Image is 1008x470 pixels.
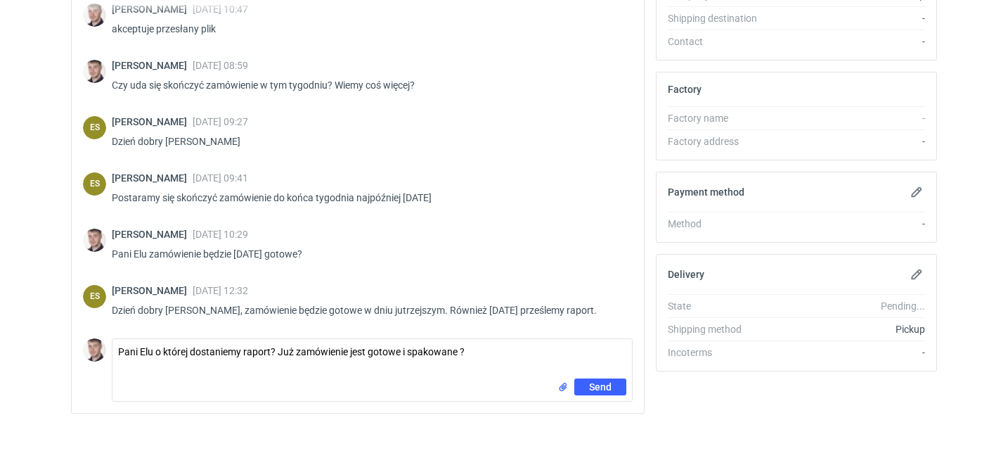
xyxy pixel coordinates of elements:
button: Send [574,379,626,395]
div: Method [668,217,770,231]
div: Elżbieta Sybilska [83,172,106,196]
span: [DATE] 12:32 [193,285,248,296]
em: Pending... [881,300,925,312]
span: [DATE] 10:47 [193,4,248,15]
h2: Delivery [668,269,704,280]
span: [PERSON_NAME] [112,4,193,15]
span: [PERSON_NAME] [112,116,193,127]
span: [DATE] 08:59 [193,60,248,71]
button: Edit payment method [908,184,925,201]
figcaption: ES [83,172,106,196]
p: Dzień dobry [PERSON_NAME] [112,133,621,150]
span: [DATE] 10:29 [193,229,248,240]
span: [PERSON_NAME] [112,285,193,296]
button: Edit delivery details [908,266,925,283]
div: Factory name [668,111,770,125]
div: Pickup [770,322,925,336]
h2: Payment method [668,186,744,198]
div: Contact [668,34,770,49]
div: Shipping method [668,322,770,336]
p: Dzień dobry [PERSON_NAME], zamówienie będzie gotowe w dniu jutrzejszym. Również [DATE] prześlemy ... [112,302,621,319]
figcaption: ES [83,285,106,308]
p: akceptuje przesłany plik [112,20,621,37]
p: Postaramy się skończyć zamówienie do końca tygodnia najpóźniej [DATE] [112,189,621,206]
div: Elżbieta Sybilska [83,116,106,139]
span: [PERSON_NAME] [112,229,193,240]
span: [PERSON_NAME] [112,172,193,184]
div: - [770,111,925,125]
p: Czy uda się skończyć zamówienie w tym tygodniu? Wiemy coś więcej? [112,77,621,94]
textarea: Pani Elu o której dostaniemy raport? Już zamówienie jest gotowe i spakowane ? [112,339,632,379]
span: Send [589,382,612,392]
div: Elżbieta Sybilska [83,285,106,308]
div: - [770,345,925,360]
div: State [668,299,770,313]
img: Maciej Sikora [83,60,106,83]
img: Maciej Sikora [83,338,106,362]
h2: Factory [668,84,702,95]
div: Factory address [668,134,770,148]
figcaption: ES [83,116,106,139]
div: - [770,11,925,25]
div: - [770,134,925,148]
span: [PERSON_NAME] [112,60,193,71]
p: Pani Elu zamówienie będzie [DATE] gotowe? [112,246,621,262]
div: Incoterms [668,345,770,360]
div: Shipping destination [668,11,770,25]
span: [DATE] 09:27 [193,116,248,127]
div: - [770,217,925,231]
img: Maciej Sikora [83,4,106,27]
div: - [770,34,925,49]
span: [DATE] 09:41 [193,172,248,184]
img: Maciej Sikora [83,229,106,252]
